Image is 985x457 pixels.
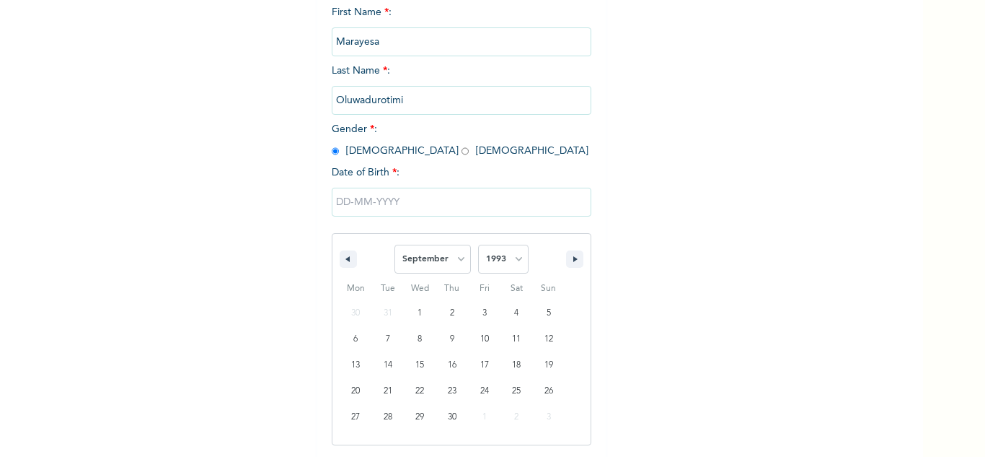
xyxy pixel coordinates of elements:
span: 19 [544,352,553,378]
span: 27 [351,404,360,430]
span: Tue [372,277,405,300]
span: 25 [512,378,521,404]
button: 13 [340,352,372,378]
span: 15 [415,352,424,378]
button: 24 [468,378,500,404]
span: 2 [450,300,454,326]
span: Date of Birth : [332,165,399,180]
button: 22 [404,378,436,404]
span: 6 [353,326,358,352]
span: First Name : [332,7,591,47]
button: 30 [436,404,469,430]
button: 21 [372,378,405,404]
span: Gender : [DEMOGRAPHIC_DATA] [DEMOGRAPHIC_DATA] [332,124,588,156]
button: 3 [468,300,500,326]
button: 16 [436,352,469,378]
button: 4 [500,300,533,326]
button: 12 [532,326,565,352]
span: 12 [544,326,553,352]
span: 9 [450,326,454,352]
span: Sun [532,277,565,300]
input: DD-MM-YYYY [332,188,591,217]
button: 14 [372,352,405,378]
span: 11 [512,326,521,352]
span: Fri [468,277,500,300]
button: 26 [532,378,565,404]
button: 5 [532,300,565,326]
input: Enter your last name [332,86,591,115]
input: Enter your first name [332,27,591,56]
button: 6 [340,326,372,352]
button: 27 [340,404,372,430]
span: 24 [480,378,489,404]
button: 23 [436,378,469,404]
button: 15 [404,352,436,378]
span: Mon [340,277,372,300]
span: 8 [418,326,422,352]
span: 17 [480,352,489,378]
span: 7 [386,326,390,352]
span: 4 [514,300,518,326]
span: 16 [448,352,456,378]
span: 30 [448,404,456,430]
span: Wed [404,277,436,300]
button: 7 [372,326,405,352]
button: 10 [468,326,500,352]
span: 10 [480,326,489,352]
button: 9 [436,326,469,352]
button: 2 [436,300,469,326]
span: Sat [500,277,533,300]
span: 14 [384,352,392,378]
span: 18 [512,352,521,378]
span: 26 [544,378,553,404]
button: 1 [404,300,436,326]
button: 20 [340,378,372,404]
button: 18 [500,352,533,378]
button: 29 [404,404,436,430]
span: 28 [384,404,392,430]
span: Last Name : [332,66,591,105]
span: Thu [436,277,469,300]
button: 28 [372,404,405,430]
span: 5 [547,300,551,326]
button: 11 [500,326,533,352]
span: 3 [482,300,487,326]
span: 21 [384,378,392,404]
button: 17 [468,352,500,378]
button: 19 [532,352,565,378]
button: 25 [500,378,533,404]
span: 23 [448,378,456,404]
span: 1 [418,300,422,326]
span: 13 [351,352,360,378]
span: 22 [415,378,424,404]
span: 29 [415,404,424,430]
button: 8 [404,326,436,352]
span: 20 [351,378,360,404]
